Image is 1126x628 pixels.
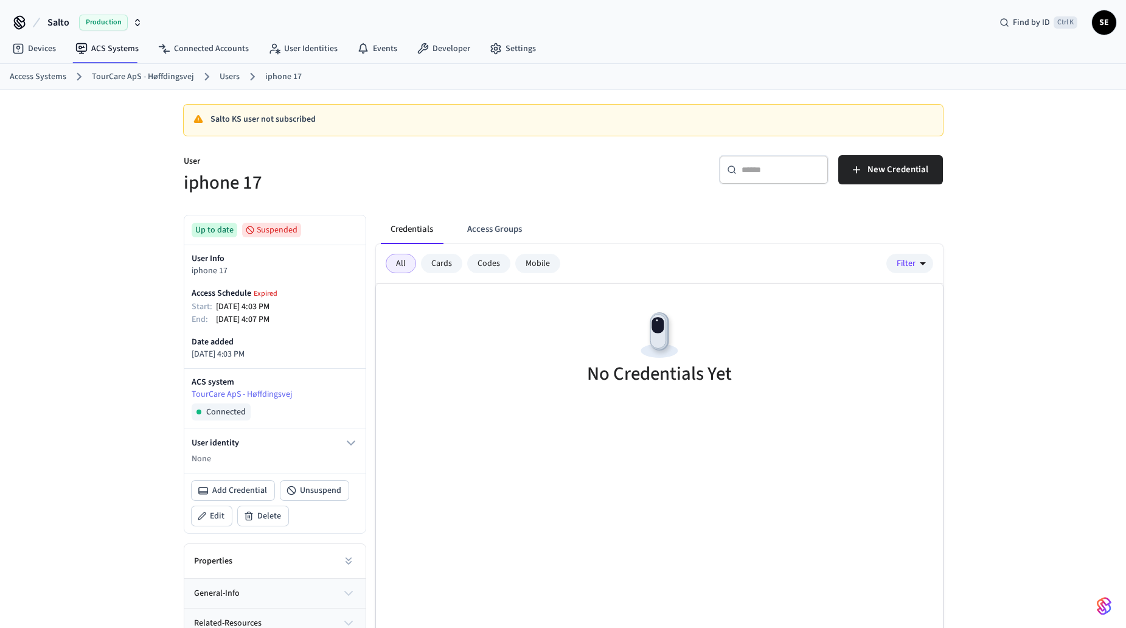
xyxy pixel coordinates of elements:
span: general-info [194,587,240,600]
img: Devices Empty State [632,308,687,363]
span: New Credential [867,162,928,178]
p: ACS system [192,376,358,388]
a: Settings [480,38,546,60]
a: Devices [2,38,66,60]
div: All [386,254,416,273]
span: SE [1093,12,1115,33]
p: [DATE] 4:03 PM [192,348,358,361]
h5: No Credentials Yet [587,361,732,386]
a: iphone 17 [265,71,302,83]
button: User identity [192,436,358,450]
a: TourCare ApS - Høffdingsvej [92,71,194,83]
p: iphone 17 [192,265,358,277]
p: User [184,155,556,170]
span: Unsuspend [300,484,341,497]
a: Events [347,38,407,60]
p: User Info [192,253,358,265]
a: User Identities [259,38,347,60]
img: SeamLogoGradient.69752ec5.svg [1097,596,1111,616]
button: New Credential [838,155,943,184]
p: Salto KS user not subscribed [210,113,933,126]
p: [DATE] 4:03 PM [216,301,269,313]
a: Developer [407,38,480,60]
p: End: [192,313,216,326]
span: Expired [254,288,277,299]
span: Connected [206,406,246,418]
a: TourCare ApS - Høffdingsvej [192,388,358,401]
p: Start: [192,301,216,313]
p: Access Schedule [192,287,277,299]
p: Date added [192,336,358,348]
a: Access Systems [10,71,66,83]
button: Edit [192,506,232,526]
a: Users [220,71,240,83]
button: Delete [238,506,288,526]
p: [DATE] 4:07 PM [216,313,269,326]
div: Find by IDCtrl K [990,12,1087,33]
button: general-info [184,579,366,608]
button: Access Groups [457,215,532,244]
span: Find by ID [1013,16,1050,29]
div: Cards [421,254,462,273]
span: Salto [47,15,69,30]
span: Add Credential [212,484,267,497]
div: Suspended [242,223,301,237]
button: Add Credential [192,481,274,500]
button: Unsuspend [280,481,349,500]
div: Up to date [192,223,237,237]
h5: iphone 17 [184,170,556,195]
h2: Properties [194,555,232,567]
button: Filter [886,254,933,273]
p: None [192,453,358,466]
span: Delete [257,510,281,522]
span: Production [79,15,128,30]
a: ACS Systems [66,38,148,60]
button: Credentials [381,215,443,244]
button: SE [1092,10,1116,35]
a: Connected Accounts [148,38,259,60]
div: Mobile [515,254,560,273]
span: Edit [210,510,224,522]
span: Ctrl K [1054,16,1077,29]
div: Codes [467,254,510,273]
